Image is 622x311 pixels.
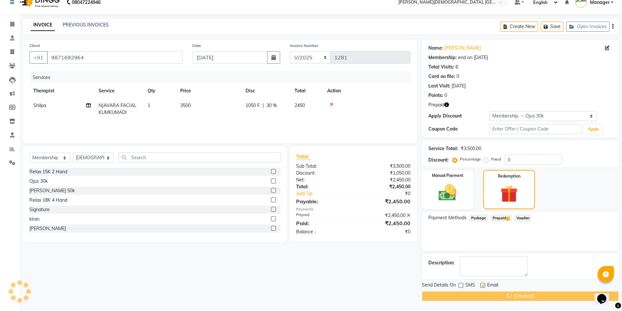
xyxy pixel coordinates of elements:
[263,102,264,109] span: |
[491,156,501,162] label: Fixed
[422,282,456,290] span: Send Details On
[428,54,457,61] div: Membership:
[295,102,305,108] span: 2450
[119,152,280,163] input: Search
[495,183,523,205] img: _gift.svg
[29,84,95,98] th: Therapist
[541,22,564,32] button: Save
[99,102,136,115] span: NJAVARA FACIAL KUMKUMADI
[30,71,415,84] div: Services
[29,43,40,49] label: Client
[353,212,415,219] div: ₹2,450.00
[246,102,260,109] span: 1050 F
[29,187,75,194] div: [PERSON_NAME] 50k
[291,163,353,170] div: Sub Total:
[515,214,532,222] span: Voucher
[364,190,415,197] div: ₹0
[469,214,488,222] span: Package
[29,178,48,185] div: Ojus 30k
[296,153,311,160] span: Total
[353,228,415,235] div: ₹0
[353,219,415,227] div: ₹2,450.00
[428,45,443,52] div: Name:
[29,197,67,204] div: Relax 18K 4 Hand
[29,51,48,64] button: +91
[428,83,450,89] div: Last Visit:
[180,102,191,108] span: 3500
[498,173,520,179] label: Redemption
[432,173,463,179] label: Manual Payment
[323,84,410,98] th: Action
[428,157,449,163] div: Discount:
[501,22,538,32] button: Create New
[353,183,415,190] div: ₹2,450.00
[266,102,277,109] span: 30 %
[452,83,466,89] div: [DATE]
[291,219,353,227] div: Paid:
[242,84,291,98] th: Disc
[455,64,458,70] div: 6
[291,190,363,197] a: Add Tip
[506,217,510,221] span: 1
[566,22,610,32] button: Open Invoices
[428,126,490,132] div: Coupon Code
[148,102,150,108] span: 1
[353,197,415,205] div: ₹2,450.00
[29,168,67,175] div: Relax 15K 2 Hand
[29,206,50,213] div: Signature
[456,73,459,80] div: 0
[291,84,323,98] th: Total
[29,225,66,232] div: [PERSON_NAME]
[290,43,318,49] label: Invoice Number
[460,156,481,162] label: Percentage
[291,183,353,190] div: Total:
[444,45,481,52] a: [PERSON_NAME]
[433,182,462,203] img: _cash.svg
[291,212,353,219] div: Prepaid
[33,102,46,108] span: Shilpa
[428,64,454,70] div: Total Visits:
[444,92,447,99] div: 0
[428,113,490,119] div: Apply Discount
[458,54,488,61] div: end on [DATE]
[584,124,603,134] button: Apply
[291,170,353,177] div: Discount:
[296,207,410,212] div: Payments
[353,163,415,170] div: ₹3,500.00
[428,92,443,99] div: Points:
[291,197,353,205] div: Payable:
[95,84,144,98] th: Service
[465,282,475,290] span: SMS
[291,177,353,183] div: Net:
[428,145,458,152] div: Service Total:
[595,285,615,304] iframe: chat widget
[428,73,455,80] div: Card on file:
[31,19,55,31] a: INVOICE
[144,84,176,98] th: Qty
[461,145,481,152] div: ₹3,500.00
[428,101,444,108] span: Prepaid
[490,214,512,222] span: Prepaid
[176,84,242,98] th: Price
[489,124,582,134] input: Enter Offer / Coupon Code
[192,43,201,49] label: Date
[428,214,467,221] span: Payment Methods
[47,51,183,64] input: Search by Name/Mobile/Email/Code
[291,228,353,235] div: Balance :
[428,259,455,266] div: Description:
[353,170,415,177] div: ₹1,050.00
[29,216,40,223] div: kiran
[487,282,498,290] span: Email
[353,177,415,183] div: ₹2,450.00
[63,22,109,28] a: PREVIOUS INVOICES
